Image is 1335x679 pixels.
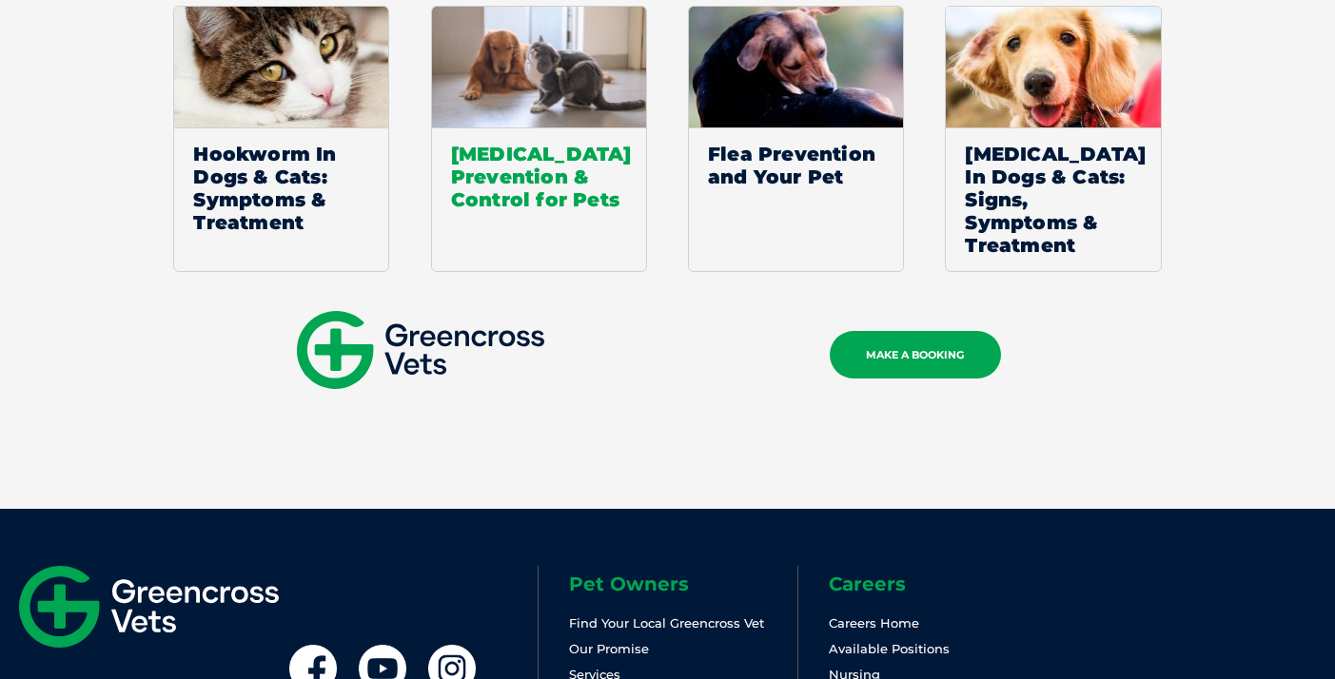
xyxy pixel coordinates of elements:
[173,6,389,272] a: Hookworm In Dogs & Cats: Symptoms & Treatment
[945,6,1161,272] a: [MEDICAL_DATA] In Dogs & Cats: Signs, Symptoms & Treatment
[946,127,1160,271] span: [MEDICAL_DATA] In Dogs & Cats: Signs, Symptoms & Treatment
[829,574,1057,593] h6: Careers
[829,641,950,656] a: Available Positions
[688,6,904,272] a: Flea Prevention and Your Pet
[569,574,797,593] h6: Pet Owners
[174,127,388,248] span: Hookworm In Dogs & Cats: Symptoms & Treatment
[569,615,764,630] a: Find Your Local Greencross Vet
[829,615,919,630] a: Careers Home
[689,127,903,203] span: Flea Prevention and Your Pet
[432,127,646,225] span: [MEDICAL_DATA] Prevention & Control for Pets
[297,311,544,389] img: gxv-logo-mobile.svg
[830,331,1001,378] a: MAKE A BOOKING
[569,641,649,656] a: Our Promise
[431,6,647,272] a: [MEDICAL_DATA] Prevention & Control for Pets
